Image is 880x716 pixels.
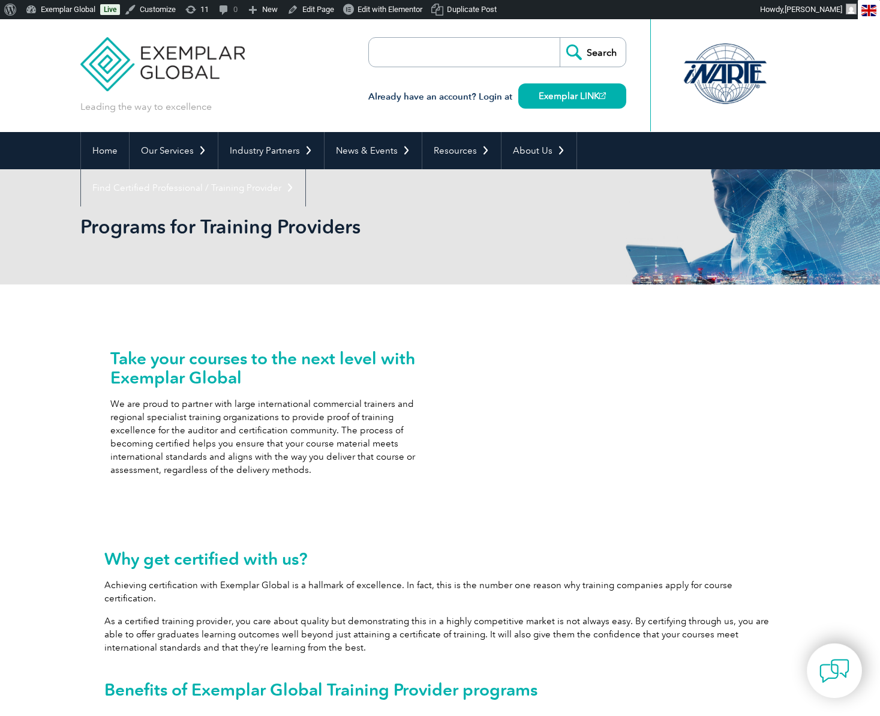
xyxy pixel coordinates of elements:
[80,19,245,91] img: Exemplar Global
[819,656,849,686] img: contact-chat.png
[130,132,218,169] a: Our Services
[104,549,776,568] h2: Why get certified with us?
[81,169,305,206] a: Find Certified Professional / Training Provider
[599,92,606,99] img: open_square.png
[518,83,626,109] a: Exemplar LINK
[104,680,776,699] h2: Benefits of Exemplar Global Training Provider programs
[422,132,501,169] a: Resources
[104,615,776,654] p: As a certified training provider, you care about quality but demonstrating this in a highly compe...
[110,397,434,477] p: We are proud to partner with large international commercial trainers and regional specialist trai...
[80,100,212,113] p: Leading the way to excellence
[325,132,422,169] a: News & Events
[218,132,324,169] a: Industry Partners
[560,38,626,67] input: Search
[861,5,876,16] img: en
[80,217,584,236] h2: Programs for Training Providers
[368,89,626,104] h3: Already have an account? Login at
[81,132,129,169] a: Home
[104,579,776,605] p: Achieving certification with Exemplar Global is a hallmark of excellence. In fact, this is the nu...
[501,132,576,169] a: About Us
[100,4,120,15] a: Live
[110,349,434,387] h2: Take your courses to the next level with Exemplar Global
[785,5,842,14] span: [PERSON_NAME]
[358,5,422,14] span: Edit with Elementor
